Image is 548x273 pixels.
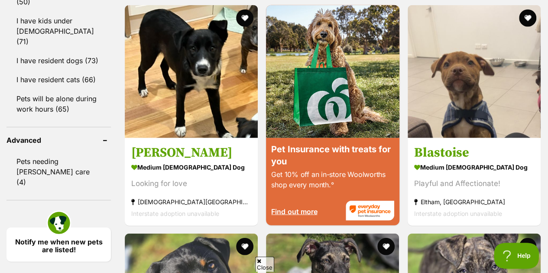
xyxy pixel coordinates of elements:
a: Pets will be alone during work hours (65) [6,90,111,118]
button: favourite [236,238,253,255]
strong: Eltham, [GEOGRAPHIC_DATA] [414,196,534,207]
button: favourite [519,238,536,255]
header: Advanced [6,136,111,144]
strong: medium [DEMOGRAPHIC_DATA] Dog [414,161,534,173]
span: Close [255,257,274,272]
a: I have kids under [DEMOGRAPHIC_DATA] (71) [6,12,111,51]
h3: Blastoise [414,144,534,161]
img: Jessie Rose - Australian Kelpie x Border Collie Dog [125,5,258,138]
a: [PERSON_NAME] medium [DEMOGRAPHIC_DATA] Dog Looking for love [DEMOGRAPHIC_DATA][GEOGRAPHIC_DATA],... [125,138,258,225]
button: favourite [519,10,536,27]
button: favourite [236,10,253,27]
a: I have resident dogs (73) [6,51,111,70]
img: Blastoise - Staffordshire Bull Terrier Dog [408,5,541,138]
span: Interstate adoption unavailable [414,209,502,217]
a: Notify me when new pets are listed! [6,228,111,262]
button: favourite [378,238,395,255]
div: Playful and Affectionate! [414,177,534,189]
iframe: Help Scout Beacon - Open [494,243,539,269]
a: Blastoise medium [DEMOGRAPHIC_DATA] Dog Playful and Affectionate! Eltham, [GEOGRAPHIC_DATA] Inter... [408,138,541,225]
div: Looking for love [131,177,251,189]
strong: medium [DEMOGRAPHIC_DATA] Dog [131,161,251,173]
a: I have resident cats (66) [6,71,111,89]
span: Interstate adoption unavailable [131,209,219,217]
strong: [DEMOGRAPHIC_DATA][GEOGRAPHIC_DATA], [GEOGRAPHIC_DATA] [131,196,251,207]
h3: [PERSON_NAME] [131,144,251,161]
a: Pets needing [PERSON_NAME] care (4) [6,152,111,191]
